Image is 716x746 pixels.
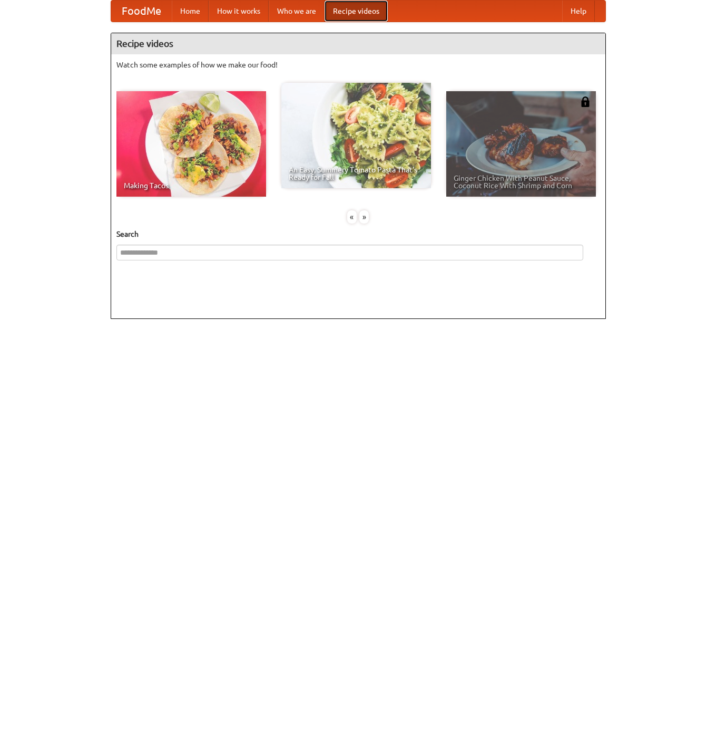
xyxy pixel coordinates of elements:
a: Help [562,1,595,22]
img: 483408.png [580,96,591,107]
span: An Easy, Summery Tomato Pasta That's Ready for Fall [289,166,424,181]
a: FoodMe [111,1,172,22]
a: Recipe videos [325,1,388,22]
h5: Search [116,229,600,239]
div: « [347,210,357,224]
div: » [359,210,369,224]
span: Making Tacos [124,182,259,189]
a: An Easy, Summery Tomato Pasta That's Ready for Fall [281,83,431,188]
h4: Recipe videos [111,33,605,54]
a: Who we are [269,1,325,22]
a: How it works [209,1,269,22]
a: Home [172,1,209,22]
p: Watch some examples of how we make our food! [116,60,600,70]
a: Making Tacos [116,91,266,197]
